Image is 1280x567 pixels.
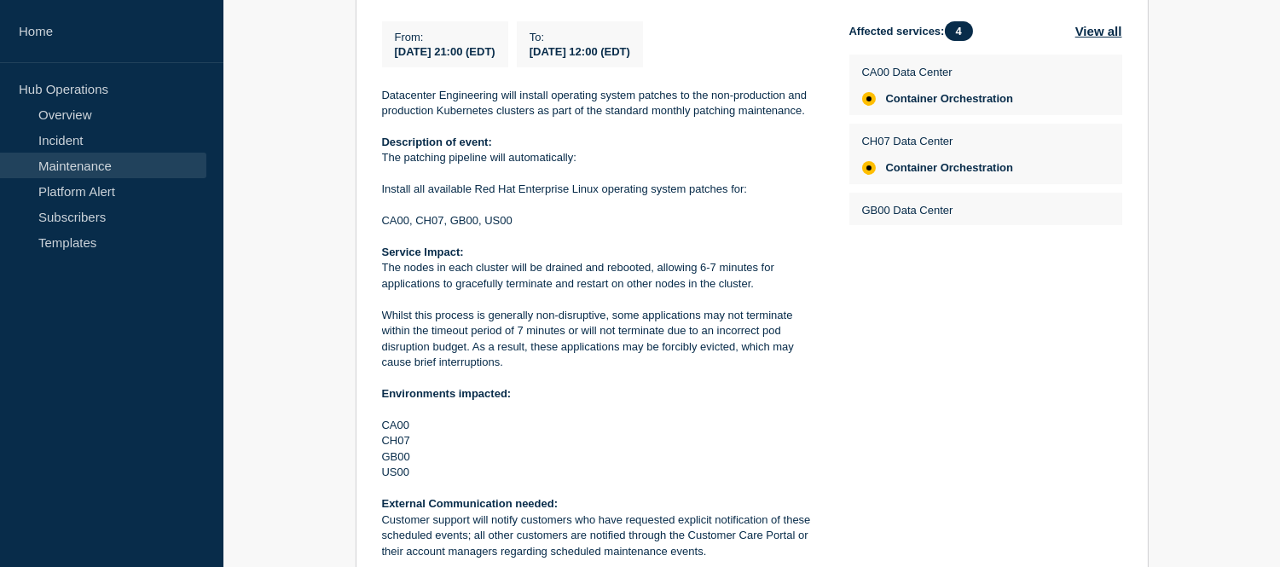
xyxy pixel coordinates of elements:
p: The nodes in each cluster will be drained and rebooted, allowing 6-7 minutes for applications to ... [382,260,822,292]
p: CH07 Data Center [862,135,1014,148]
span: Affected services: [849,21,982,41]
p: Customer support will notify customers who have requested explicit notification of these schedule... [382,512,822,559]
p: The patching pipeline will automatically: [382,150,822,165]
span: 4 [945,21,973,41]
p: GB00 Data Center [862,204,1014,217]
span: Container Orchestration [886,161,1014,175]
p: Install all available Red Hat Enterprise Linux operating system patches for: [382,182,822,197]
p: US00 [382,465,822,480]
div: affected [862,92,876,106]
p: To : [530,31,630,43]
p: Datacenter Engineering will install operating system patches to the non-production and production... [382,88,822,119]
p: CA00 Data Center [862,66,1014,78]
strong: External Communication needed: [382,497,559,510]
button: View all [1075,21,1122,41]
p: CA00 [382,418,822,433]
p: Whilst this process is generally non-disruptive, some applications may not terminate within the t... [382,308,822,371]
span: [DATE] 21:00 (EDT) [395,45,495,58]
strong: Environments impacted: [382,387,512,400]
span: Container Orchestration [886,92,1014,106]
p: CA00, CH07, GB00, US00 [382,213,822,229]
span: [DATE] 12:00 (EDT) [530,45,630,58]
p: From : [395,31,495,43]
strong: Description of event: [382,136,492,148]
div: affected [862,161,876,175]
p: CH07 [382,433,822,448]
strong: Service Impact: [382,246,464,258]
p: GB00 [382,449,822,465]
